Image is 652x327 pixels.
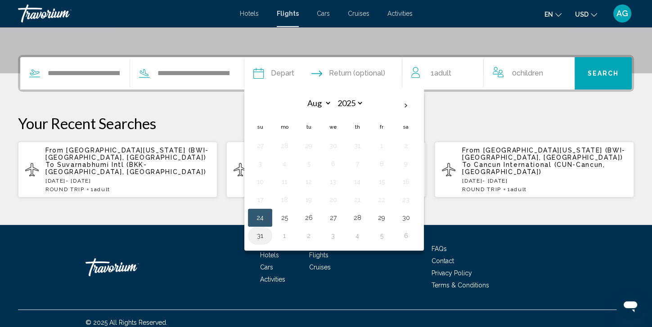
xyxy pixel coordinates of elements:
button: Day 27 [326,211,340,224]
iframe: Button to launch messaging window [616,291,645,320]
span: [GEOGRAPHIC_DATA][US_STATE] (BWI-[GEOGRAPHIC_DATA], [GEOGRAPHIC_DATA]) [45,147,209,161]
button: Day 9 [399,157,413,170]
button: Day 29 [374,211,389,224]
button: Day 21 [350,193,364,206]
span: To [462,161,471,168]
button: Day 15 [374,175,389,188]
button: Day 26 [301,211,316,224]
span: AG [616,9,628,18]
button: Day 19 [301,193,316,206]
button: Day 7 [350,157,364,170]
button: Day 3 [326,229,340,242]
button: Day 3 [253,157,267,170]
button: Day 1 [374,139,389,152]
button: Day 10 [253,175,267,188]
button: Day 11 [277,175,292,188]
button: Day 23 [399,193,413,206]
span: 1 [91,186,110,193]
a: Flights [309,251,328,259]
a: Cruises [309,264,331,271]
span: © 2025 All Rights Reserved. [85,319,167,326]
a: Contact [432,257,454,264]
a: Cars [317,10,330,17]
button: Day 4 [350,229,364,242]
a: Travorium [18,4,231,22]
button: User Menu [611,4,634,23]
a: Activities [387,10,413,17]
a: Hotels [240,10,259,17]
button: Day 27 [253,139,267,152]
button: Travelers: 1 adult, 0 children [402,57,574,90]
a: Travorium [85,254,175,281]
p: [DATE] - [DATE] [45,178,210,184]
button: Day 14 [350,175,364,188]
span: From [45,147,64,154]
button: Next month [394,95,418,116]
button: Day 13 [326,175,340,188]
button: Day 25 [277,211,292,224]
button: Day 5 [374,229,389,242]
button: Day 12 [301,175,316,188]
span: Cancun International (CUN-Cancun, [GEOGRAPHIC_DATA]) [462,161,605,175]
span: 1 [430,67,451,80]
span: Adult [94,186,110,193]
button: Return date [311,57,385,90]
button: Change currency [575,8,597,21]
button: Day 29 [301,139,316,152]
span: Suvarnabhumi Intl (BKK-[GEOGRAPHIC_DATA], [GEOGRAPHIC_DATA]) [45,161,206,175]
span: Children [516,69,543,77]
span: ROUND TRIP [462,186,501,193]
span: Adult [511,186,527,193]
button: Day 28 [350,211,364,224]
a: Terms & Conditions [432,282,489,289]
button: Day 6 [399,229,413,242]
a: Activities [260,276,285,283]
button: Day 6 [326,157,340,170]
button: From [GEOGRAPHIC_DATA][US_STATE] (BWI-[GEOGRAPHIC_DATA], [GEOGRAPHIC_DATA]) To Cancun Internation... [435,141,634,198]
a: Flights [277,10,299,17]
button: Day 22 [374,193,389,206]
button: Day 4 [277,157,292,170]
button: From [GEOGRAPHIC_DATA][US_STATE] (BWI-[GEOGRAPHIC_DATA], [GEOGRAPHIC_DATA]) To Suvarnabhumi Intl ... [18,141,217,198]
button: Day 24 [253,211,267,224]
span: 0 [512,67,543,80]
span: From [462,147,481,154]
a: Cars [260,264,273,271]
span: 1 [508,186,527,193]
button: Day 30 [399,211,413,224]
button: Day 2 [399,139,413,152]
a: Cruises [348,10,369,17]
button: Day 16 [399,175,413,188]
button: Day 2 [301,229,316,242]
button: Day 18 [277,193,292,206]
span: To [45,161,54,168]
select: Select year [334,95,364,111]
span: [GEOGRAPHIC_DATA][US_STATE] (BWI-[GEOGRAPHIC_DATA], [GEOGRAPHIC_DATA]) [462,147,625,161]
button: Change language [544,8,562,21]
div: Search widget [20,57,632,90]
select: Select month [302,95,332,111]
span: Search [587,70,619,77]
span: FAQs [432,245,447,252]
a: Hotels [260,251,279,259]
button: Day 28 [277,139,292,152]
button: From [GEOGRAPHIC_DATA][US_STATE] (BWI-[GEOGRAPHIC_DATA], [GEOGRAPHIC_DATA]) To Suvarnabhumi Intl ... [226,141,426,198]
button: Day 20 [326,193,340,206]
button: Day 30 [326,139,340,152]
a: Privacy Policy [432,269,472,277]
span: Return (optional) [329,67,385,80]
span: en [544,11,553,18]
span: ROUND TRIP [45,186,85,193]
